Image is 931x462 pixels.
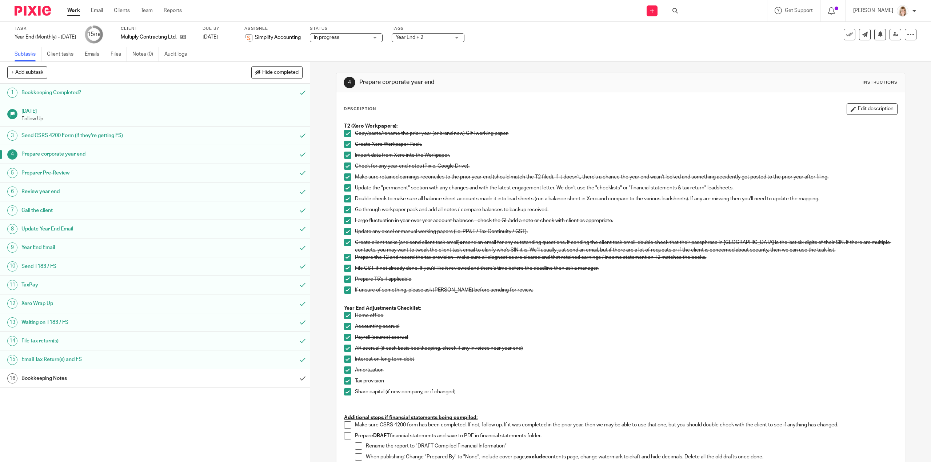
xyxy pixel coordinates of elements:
p: When publishing: Change "Prepared By" to "None", include cover page, contents page, change waterm... [366,453,897,461]
a: Emails [85,47,105,61]
p: Double check to make sure all balance sheet accounts made it into lead sheets (run a balance shee... [355,195,897,202]
p: Go through workpaper pack and add all notes / compare balances to backup received. [355,206,897,213]
label: Status [310,26,383,32]
p: If unsure of something, please ask [PERSON_NAME] before sending for review. [355,286,897,294]
label: Client [121,26,193,32]
label: Assignee [244,26,301,32]
a: Subtasks [15,47,41,61]
div: 14 [7,336,17,346]
h1: Review year end [21,186,199,197]
div: 1 [7,88,17,98]
div: 13 [7,317,17,328]
p: Prepare financial statements and save to PDF in financial statements folder. [355,432,897,439]
div: 7 [7,205,17,216]
h1: Bookkeeping Notes [21,373,199,384]
div: 4 [344,77,355,88]
div: 10 [7,261,17,272]
div: 15 [87,30,100,39]
button: Hide completed [251,66,303,79]
div: 9 [7,242,17,253]
a: Work [67,7,80,14]
div: Instructions [863,80,898,85]
span: [DATE] [203,35,218,40]
p: Update the "permanent" section with any changes and with the latest engagement letter. We don't u... [355,184,897,192]
p: Payroll (source) accrual [355,334,897,341]
strong: or [460,240,465,245]
p: Make sure retained earnings reconciles to the prior year-end (should match the T2 filed). If it d... [355,173,897,181]
label: Tags [392,26,464,32]
h1: Xero Wrap Up [21,298,199,309]
strong: T2 (Xero Workpapers): [344,124,397,129]
h1: Year End Email [21,242,199,253]
p: [PERSON_NAME] [853,7,893,14]
strong: exclude [526,454,545,459]
h1: Email Tax Return(s) and FS [21,354,199,365]
img: Tayler%20Headshot%20Compressed%20Resized%202.jpg [897,5,908,17]
div: 5 [7,168,17,178]
h1: Bookkeeping Completed? [21,87,199,98]
div: 11 [7,280,17,290]
div: 12 [7,298,17,309]
p: Copy/paste/rename the prior year (or brand new) GIFI working paper. [355,130,897,137]
u: Additional steps if financial statements being compiled: [344,415,478,420]
span: Get Support [785,8,813,13]
small: /16 [94,33,100,37]
h1: Call the client [21,205,199,216]
h1: File tax return(s) [21,336,199,346]
img: Screenshot%202023-11-29%20141159.png [244,33,253,42]
p: Amortization [355,366,897,374]
span: In progress [314,35,339,40]
h1: Waiting on T183 / FS [21,317,199,328]
p: Accounting accrual [355,323,897,330]
p: Rename the report to "DRAFT Compiled Financial Information" [366,442,897,450]
h1: Prepare corporate year end [21,149,199,160]
p: Tax provision [355,377,897,385]
h1: [DATE] [21,106,303,115]
strong: Year End Adjustments Checklist: [344,306,421,311]
span: Simplify Accounting [255,34,301,41]
p: AR accrual (if cash basis bookkeeping, check if any invoices near year end) [355,345,897,352]
div: Year End (Monthly) - [DATE] [15,33,76,41]
p: Follow Up [21,115,303,122]
a: Client tasks [47,47,79,61]
h1: TaxPay [21,280,199,290]
h1: Send CSRS 4200 Form (if they're getting FS) [21,130,199,141]
img: Pixie [15,6,51,16]
label: Task [15,26,76,32]
p: Large fluctuation in year over year account balances - check the GL/add a note or check with clie... [355,217,897,224]
p: Create client tasks (and send client task email) send an email for any outstanding questions. If ... [355,239,897,254]
span: Hide completed [262,70,299,76]
p: Update any excel or manual working papers (i.e. PP&E / Tax Continuity / GST). [355,228,897,235]
div: 6 [7,186,17,197]
p: Create Xero Workpaper Pack. [355,141,897,148]
strong: DRAFT [373,433,390,438]
a: Files [111,47,127,61]
p: Import data from Xero into the Workpaper. [355,152,897,159]
a: Clients [114,7,130,14]
div: 15 [7,355,17,365]
p: Interest on long term debt [355,355,897,363]
p: Check for any year-end notes (Pixie, Google Drive). [355,162,897,170]
label: Due by [203,26,235,32]
span: Year End + 2 [396,35,423,40]
div: 8 [7,224,17,234]
div: 3 [7,130,17,141]
div: Year End (Monthly) - May 2025 [15,33,76,41]
h1: Send T183 / FS [21,261,199,272]
div: 16 [7,373,17,383]
p: Description [344,106,376,112]
button: Edit description [847,103,898,115]
a: Email [91,7,103,14]
p: Make sure CSRS 4200 form has been completed. If not, follow up. If it was completed in the prior ... [355,421,897,429]
p: Multiply Contracting Ltd. [121,33,177,41]
a: Team [141,7,153,14]
p: Share capital (if new company, or if changed) [355,388,897,395]
div: 4 [7,149,17,160]
p: Prepare T5's if applicable [355,276,897,283]
a: Notes (0) [132,47,159,61]
p: Prepare the T2 and record the tax provision - make sure all diagnostics are cleared and that reta... [355,254,897,261]
button: + Add subtask [7,66,47,79]
h1: Prepare corporate year end [359,79,636,86]
a: Audit logs [164,47,192,61]
h1: Update Year End Email [21,224,199,234]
